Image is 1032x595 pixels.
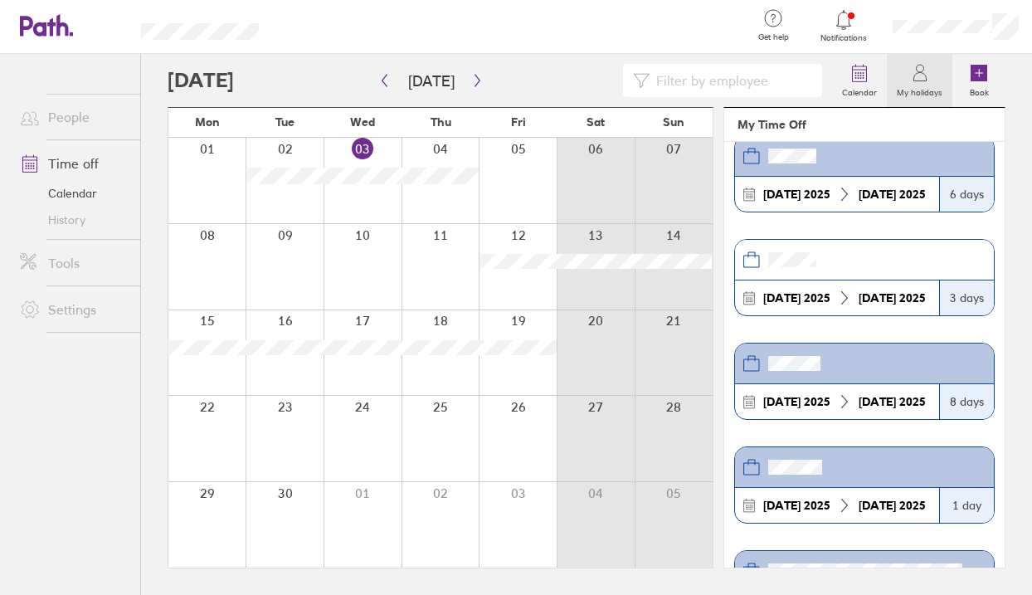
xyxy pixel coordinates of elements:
[960,83,999,98] label: Book
[650,65,812,96] input: Filter by employee
[939,488,994,523] div: 1 day
[7,100,140,134] a: People
[7,147,140,180] a: Time off
[757,188,837,201] div: 2025
[832,54,887,107] a: Calendar
[939,280,994,315] div: 3 days
[511,115,526,129] span: Fri
[663,115,684,129] span: Sun
[952,54,1005,107] a: Book
[734,446,995,524] a: [DATE] 2025[DATE] 20251 day
[832,83,887,98] label: Calendar
[859,498,896,513] strong: [DATE]
[757,499,837,512] div: 2025
[763,498,801,513] strong: [DATE]
[852,395,932,408] div: 2025
[734,239,995,316] a: [DATE] 2025[DATE] 20253 days
[7,180,140,207] a: Calendar
[275,115,295,129] span: Tue
[887,83,952,98] label: My holidays
[859,290,896,305] strong: [DATE]
[763,394,801,409] strong: [DATE]
[757,395,837,408] div: 2025
[852,499,932,512] div: 2025
[757,291,837,305] div: 2025
[395,67,468,95] button: [DATE]
[939,384,994,419] div: 8 days
[7,293,140,326] a: Settings
[817,8,871,43] a: Notifications
[859,187,896,202] strong: [DATE]
[350,115,375,129] span: Wed
[587,115,605,129] span: Sat
[195,115,220,129] span: Mon
[817,33,871,43] span: Notifications
[939,177,994,212] div: 6 days
[763,290,801,305] strong: [DATE]
[747,32,801,42] span: Get help
[7,207,140,233] a: History
[887,54,952,107] a: My holidays
[852,188,932,201] div: 2025
[734,135,995,212] a: [DATE] 2025[DATE] 20256 days
[431,115,451,129] span: Thu
[859,394,896,409] strong: [DATE]
[734,343,995,420] a: [DATE] 2025[DATE] 20258 days
[763,187,801,202] strong: [DATE]
[852,291,932,305] div: 2025
[7,246,140,280] a: Tools
[724,108,1005,142] header: My Time Off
